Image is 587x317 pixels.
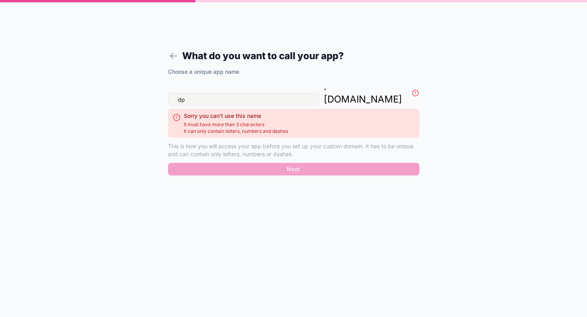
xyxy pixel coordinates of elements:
p: This is how you will access your app before you set up your custom domain. It has to be unique an... [168,142,419,158]
h2: Sorry you can't use this name [184,112,288,120]
input: dpsk12 [168,93,319,106]
label: Choose a unique app name [168,68,239,76]
h1: What do you want to call your app? [168,49,419,63]
span: It must have more than 3 characters [184,121,288,128]
p: . [DOMAIN_NAME] [324,80,402,106]
span: It can only contain letters, numbers and dashes [184,128,288,134]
